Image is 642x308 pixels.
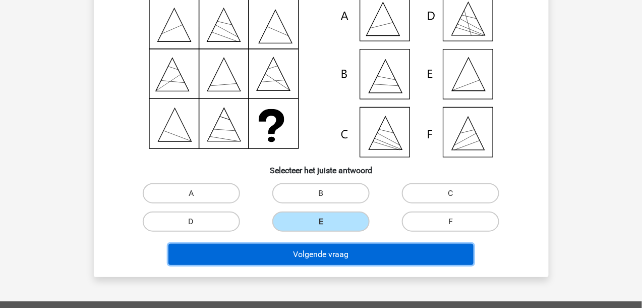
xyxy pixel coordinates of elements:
[168,244,474,265] button: Volgende vraag
[110,158,533,175] h6: Selecteer het juiste antwoord
[402,183,499,203] label: C
[272,183,370,203] label: B
[402,212,499,232] label: F
[272,212,370,232] label: E
[143,212,240,232] label: D
[143,183,240,203] label: A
